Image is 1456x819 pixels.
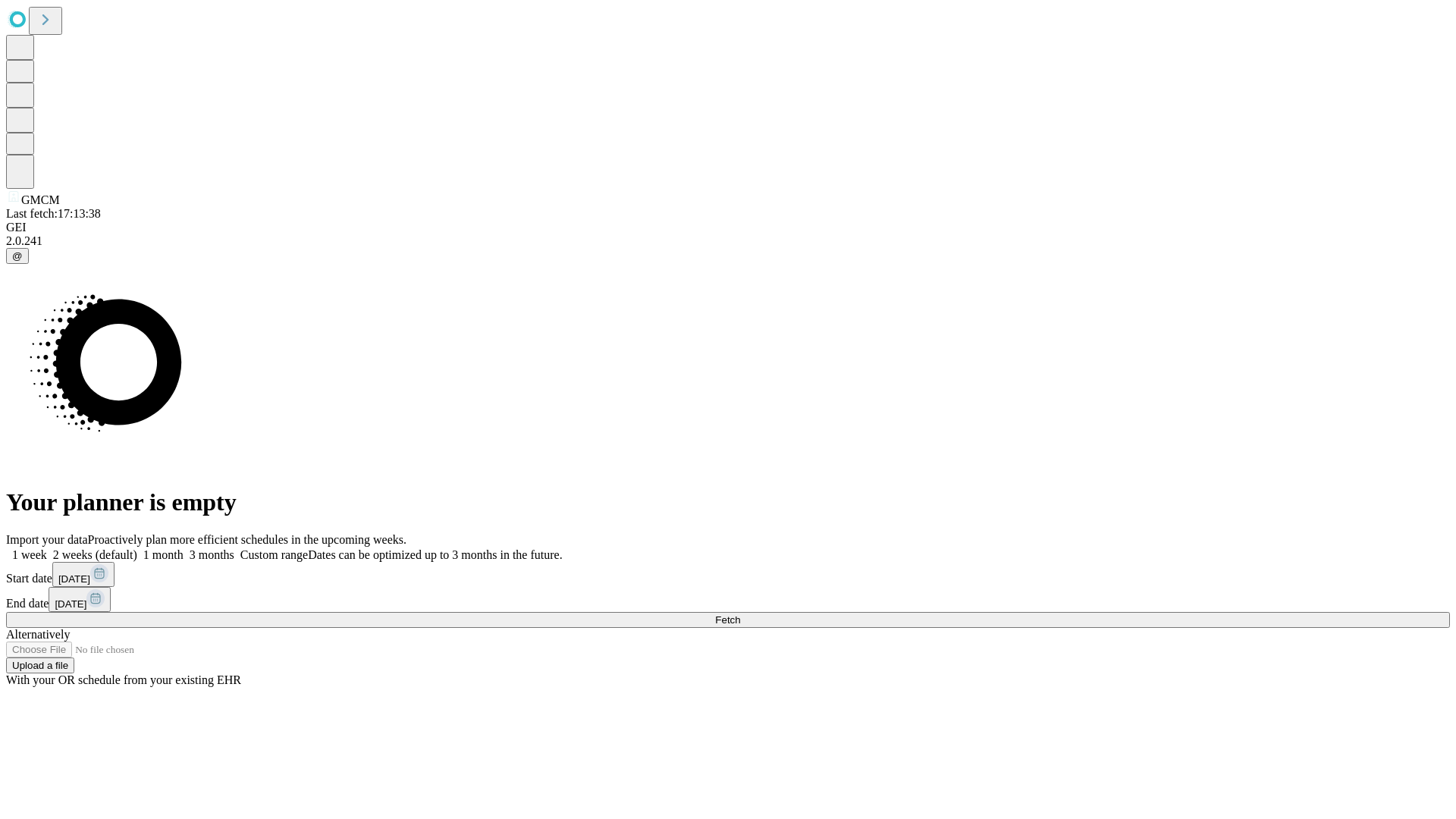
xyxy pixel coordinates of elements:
[6,612,1450,628] button: Fetch
[6,628,70,641] span: Alternatively
[6,221,1450,234] div: GEI
[240,548,308,561] span: Custom range
[21,193,60,206] span: GMCM
[6,587,1450,612] div: End date
[12,250,23,262] span: @
[6,488,1450,516] h1: Your planner is empty
[12,548,47,561] span: 1 week
[190,548,234,561] span: 3 months
[55,598,86,610] span: [DATE]
[49,587,111,612] button: [DATE]
[88,533,406,546] span: Proactively plan more efficient schedules in the upcoming weeks.
[715,614,740,626] span: Fetch
[308,548,562,561] span: Dates can be optimized up to 3 months in the future.
[6,562,1450,587] div: Start date
[52,562,115,587] button: [DATE]
[6,673,241,686] span: With your OR schedule from your existing EHR
[6,234,1450,248] div: 2.0.241
[6,657,74,673] button: Upload a file
[6,207,101,220] span: Last fetch: 17:13:38
[6,248,29,264] button: @
[6,533,88,546] span: Import your data
[143,548,184,561] span: 1 month
[58,573,90,585] span: [DATE]
[53,548,137,561] span: 2 weeks (default)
